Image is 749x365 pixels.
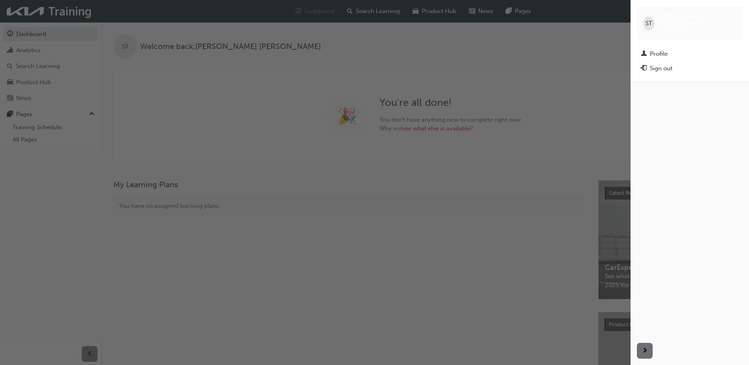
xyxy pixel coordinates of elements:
[642,346,648,356] span: next-icon
[658,13,736,27] span: [PERSON_NAME] [PERSON_NAME]
[637,47,743,61] a: Profile
[637,61,743,76] button: Sign out
[641,65,647,72] span: exit-icon
[650,64,672,73] div: Sign out
[658,27,689,34] span: kau82804g6
[650,49,668,58] div: Profile
[641,51,647,58] span: man-icon
[646,19,652,28] span: ST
